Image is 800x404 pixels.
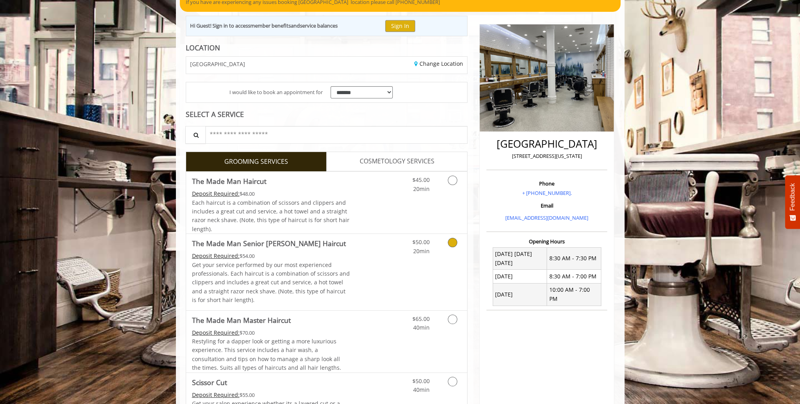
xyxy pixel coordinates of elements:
div: SELECT A SERVICE [186,111,468,118]
b: The Made Man Master Haircut [192,315,291,326]
div: $48.00 [192,189,350,198]
b: member benefits [250,22,291,29]
b: service balances [300,22,338,29]
span: 40min [413,386,429,393]
div: $54.00 [192,252,350,260]
b: Scissor Cut [192,377,227,388]
span: Feedback [789,183,796,211]
div: Hi Guest! Sign in to access and [190,22,338,30]
h2: [GEOGRAPHIC_DATA] [488,138,605,150]
span: This service needs some Advance to be paid before we block your appointment [192,329,240,336]
span: Restyling for a dapper look or getting a more luxurious experience. This service includes a hair ... [192,337,341,371]
span: 20min [413,247,429,255]
span: This service needs some Advance to be paid before we block your appointment [192,391,240,398]
span: $45.00 [412,176,429,183]
span: $50.00 [412,238,429,246]
h3: Email [488,203,605,208]
h3: Opening Hours [486,239,607,244]
span: Each haircut is a combination of scissors and clippers and includes a great cut and service, a ho... [192,199,349,233]
td: 10:00 AM - 7:00 PM [547,283,601,306]
span: COSMETOLOGY SERVICES [360,156,434,167]
span: GROOMING SERVICES [224,157,288,167]
p: [STREET_ADDRESS][US_STATE] [488,152,605,160]
a: Change Location [414,60,463,67]
td: [DATE] [493,283,547,306]
button: Sign In [385,20,415,32]
div: $70.00 [192,328,350,337]
b: The Made Man Senior [PERSON_NAME] Haircut [192,238,346,249]
b: The Made Man Haircut [192,176,266,187]
a: [EMAIL_ADDRESS][DOMAIN_NAME] [505,214,588,221]
td: 8:30 AM - 7:30 PM [547,247,601,270]
h3: Phone [488,181,605,186]
span: [GEOGRAPHIC_DATA] [190,61,245,67]
span: This service needs some Advance to be paid before we block your appointment [192,190,240,197]
b: LOCATION [186,43,220,52]
td: [DATE] [493,270,547,283]
span: $65.00 [412,315,429,322]
span: $50.00 [412,377,429,385]
button: Service Search [185,126,206,144]
button: Feedback - Show survey [785,175,800,229]
span: 40min [413,324,429,331]
span: I would like to book an appointment for [229,88,323,96]
a: + [PHONE_NUMBER]. [522,189,572,196]
span: This service needs some Advance to be paid before we block your appointment [192,252,240,259]
td: [DATE] [DATE] [DATE] [493,247,547,270]
td: 8:30 AM - 7:00 PM [547,270,601,283]
span: 20min [413,185,429,193]
div: $55.00 [192,391,350,399]
p: Get your service performed by our most experienced professionals. Each haircut is a combination o... [192,261,350,305]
